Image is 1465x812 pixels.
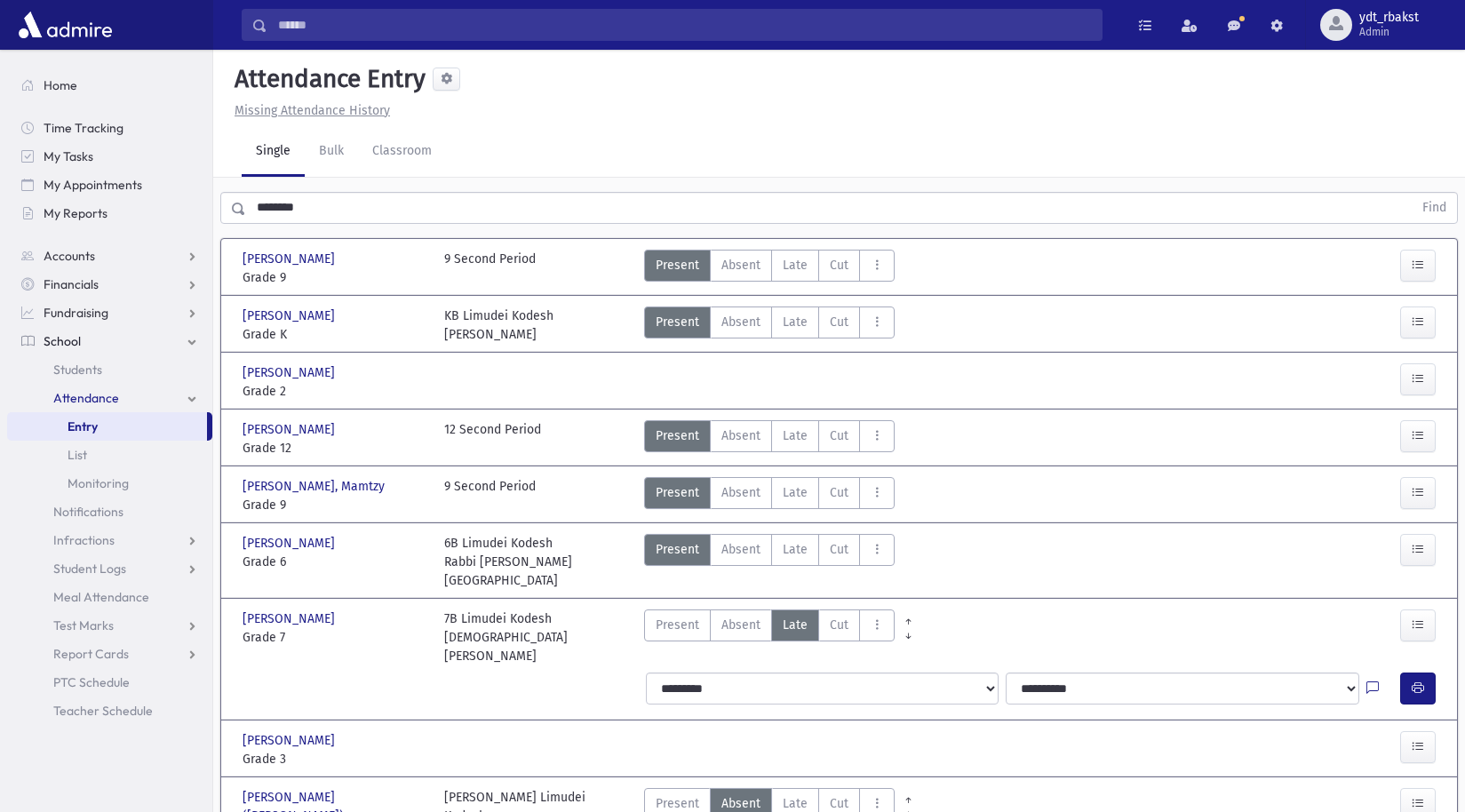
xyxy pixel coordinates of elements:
span: Accounts [44,248,95,264]
a: PTC Schedule [7,668,212,697]
span: [PERSON_NAME] [243,250,338,268]
span: [PERSON_NAME] [243,731,338,750]
span: [PERSON_NAME] [243,420,338,439]
a: My Tasks [7,142,212,171]
span: Cut [830,426,848,445]
a: Fundraising [7,299,212,327]
span: Infractions [53,532,115,548]
div: AttTypes [644,534,895,590]
span: Cut [830,313,848,331]
span: Meal Attendance [53,589,149,605]
div: 9 Second Period [444,250,536,287]
span: Entry [68,418,98,434]
a: Report Cards [7,640,212,668]
span: Present [656,426,699,445]
img: AdmirePro [14,7,116,43]
a: Test Marks [7,611,212,640]
a: My Appointments [7,171,212,199]
span: Present [656,540,699,559]
span: Late [783,616,808,634]
div: AttTypes [644,420,895,458]
a: My Reports [7,199,212,227]
span: [PERSON_NAME] [243,609,338,628]
a: Missing Attendance History [227,103,390,118]
div: 6B Limudei Kodesh Rabbi [PERSON_NAME][GEOGRAPHIC_DATA] [444,534,628,590]
span: Grade 3 [243,750,426,768]
span: Students [53,362,102,378]
span: Cut [830,256,848,275]
input: Search [267,9,1102,41]
span: Teacher Schedule [53,703,153,719]
a: Financials [7,270,212,299]
div: 7B Limudei Kodesh [DEMOGRAPHIC_DATA][PERSON_NAME] [444,609,628,665]
a: Students [7,355,212,384]
span: My Tasks [44,148,93,164]
span: Absent [721,540,760,559]
span: Student Logs [53,561,126,577]
div: 12 Second Period [444,420,541,458]
span: Absent [721,313,760,331]
span: Late [783,426,808,445]
span: Time Tracking [44,120,123,136]
span: Late [783,540,808,559]
a: List [7,441,212,469]
div: 9 Second Period [444,477,536,514]
a: Teacher Schedule [7,697,212,725]
span: Test Marks [53,617,114,633]
a: Entry [7,412,207,441]
span: Absent [721,426,760,445]
span: ydt_rbakst [1359,11,1419,25]
span: Late [783,313,808,331]
span: Home [44,77,77,93]
span: Report Cards [53,646,129,662]
span: Present [656,616,699,634]
span: Attendance [53,390,119,406]
a: Infractions [7,526,212,554]
a: Monitoring [7,469,212,498]
span: Present [656,483,699,502]
span: Admin [1359,25,1419,39]
div: AttTypes [644,477,895,514]
a: Attendance [7,384,212,412]
a: Student Logs [7,554,212,583]
span: Grade 2 [243,382,426,401]
a: Accounts [7,242,212,270]
span: Present [656,313,699,331]
a: School [7,327,212,355]
span: Cut [830,616,848,634]
span: Notifications [53,504,123,520]
a: Classroom [358,127,446,177]
span: Grade K [243,325,426,344]
span: School [44,333,81,349]
u: Missing Attendance History [235,103,390,118]
a: Bulk [305,127,358,177]
span: List [68,447,87,463]
button: Find [1412,193,1457,223]
span: Grade 12 [243,439,426,458]
div: AttTypes [644,306,895,344]
span: Cut [830,483,848,502]
div: AttTypes [644,609,895,665]
span: Monitoring [68,475,129,491]
div: AttTypes [644,250,895,287]
h5: Attendance Entry [227,64,426,94]
a: Time Tracking [7,114,212,142]
span: Grade 9 [243,268,426,287]
a: Single [242,127,305,177]
span: Absent [721,256,760,275]
span: Absent [721,483,760,502]
span: Grade 9 [243,496,426,514]
span: My Appointments [44,177,142,193]
span: Cut [830,540,848,559]
span: Present [656,256,699,275]
a: Home [7,71,212,100]
a: Notifications [7,498,212,526]
span: Financials [44,276,99,292]
span: Fundraising [44,305,108,321]
span: [PERSON_NAME] [243,534,338,553]
span: Absent [721,616,760,634]
span: Grade 7 [243,628,426,647]
span: PTC Schedule [53,674,130,690]
a: Meal Attendance [7,583,212,611]
span: [PERSON_NAME], Mamtzy [243,477,388,496]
